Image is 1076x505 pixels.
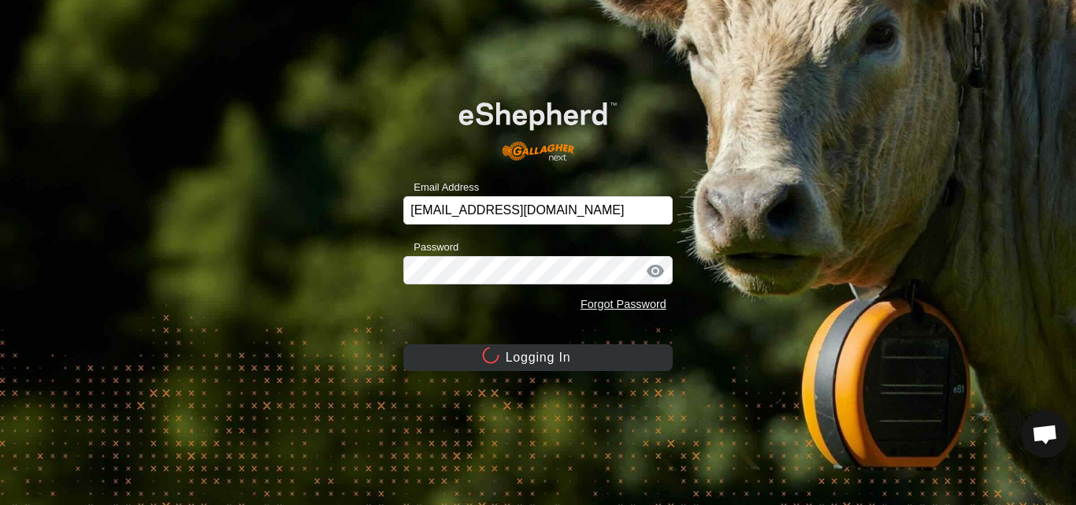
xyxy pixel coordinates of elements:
[403,240,458,255] label: Password
[403,344,673,371] button: Logging In
[403,196,673,225] input: Email Address
[403,180,479,195] label: Email Address
[581,298,666,310] a: Forgot Password
[1022,410,1069,458] div: Open chat
[430,80,645,171] img: E-shepherd Logo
